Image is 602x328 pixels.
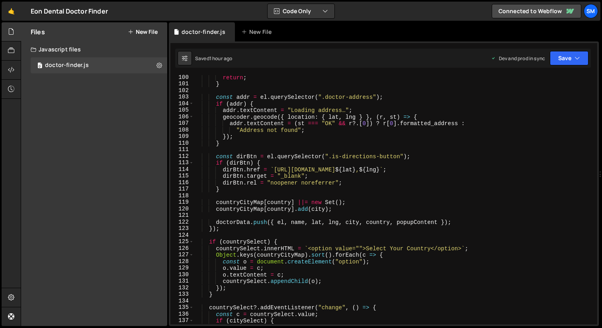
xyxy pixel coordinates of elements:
div: 129 [170,265,194,271]
div: 107 [170,120,194,127]
div: 115 [170,173,194,179]
div: 133 [170,291,194,298]
div: 102 [170,87,194,94]
a: Connected to Webflow [492,4,581,18]
div: 125 [170,238,194,245]
button: Save [550,51,588,65]
div: doctor-finder.js [45,62,89,69]
span: 0 [37,63,42,69]
div: 117 [170,186,194,192]
button: New File [128,29,158,35]
div: 16556/44997.js [31,57,167,73]
div: 113 [170,159,194,166]
div: 103 [170,94,194,100]
h2: Files [31,27,45,36]
div: Dev and prod in sync [491,55,545,62]
div: 124 [170,232,194,239]
div: 109 [170,133,194,140]
div: 105 [170,107,194,114]
button: Code Only [268,4,334,18]
div: 123 [170,225,194,232]
div: 106 [170,114,194,120]
div: 100 [170,74,194,81]
div: 126 [170,245,194,252]
div: 119 [170,199,194,206]
div: 122 [170,219,194,226]
div: 110 [170,140,194,147]
div: Saved [195,55,232,62]
div: 121 [170,212,194,219]
a: 🤙 [2,2,21,21]
div: 134 [170,298,194,304]
div: 132 [170,285,194,291]
div: 108 [170,127,194,134]
div: 136 [170,311,194,318]
div: doctor-finder.js [182,28,225,36]
div: 1 hour ago [209,55,233,62]
div: 111 [170,146,194,153]
a: Sm [584,4,598,18]
div: 112 [170,153,194,160]
div: 128 [170,258,194,265]
div: New File [241,28,275,36]
div: 127 [170,251,194,258]
div: Eon Dental Doctor Finder [31,6,108,16]
div: 116 [170,179,194,186]
div: 130 [170,271,194,278]
div: 118 [170,192,194,199]
div: 131 [170,278,194,285]
div: 137 [170,317,194,324]
div: 135 [170,304,194,311]
div: 114 [170,166,194,173]
div: 120 [170,206,194,212]
div: 104 [170,100,194,107]
div: Javascript files [21,41,167,57]
div: 101 [170,81,194,87]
